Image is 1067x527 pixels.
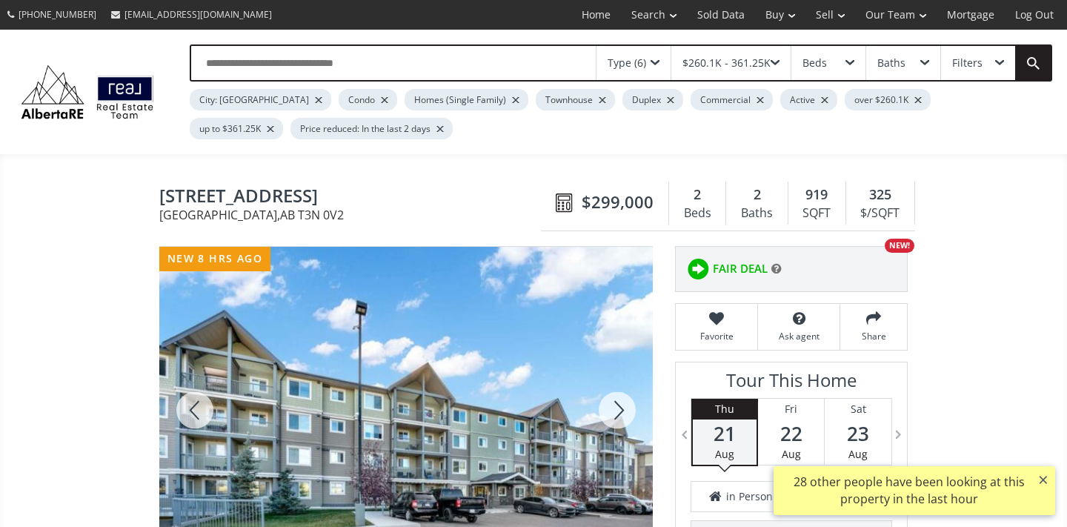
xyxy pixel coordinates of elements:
span: in Person [726,489,773,504]
span: Share [848,330,900,342]
span: Favorite [683,330,750,342]
div: Condo [339,89,397,110]
span: Ask agent [765,330,832,342]
span: 22 [758,423,824,444]
div: SQFT [796,202,838,225]
span: Aug [848,447,868,461]
span: 181 Skyview Ranch Manor NE #2401 [159,186,548,209]
div: 2 [734,185,780,205]
div: Commercial [691,89,773,110]
div: $/SQFT [854,202,907,225]
span: 919 [805,185,828,205]
div: Active [780,89,837,110]
div: new 8 hrs ago [159,247,270,271]
span: 23 [825,423,891,444]
div: over $260.1K [845,89,931,110]
div: NEW! [885,239,914,253]
span: Aug [782,447,801,461]
span: [PHONE_NUMBER] [19,8,96,21]
div: Townhouse [536,89,615,110]
span: FAIR DEAL [713,261,768,276]
span: 21 [693,423,757,444]
div: 2 [677,185,718,205]
div: Duplex [622,89,683,110]
div: City: [GEOGRAPHIC_DATA] [190,89,331,110]
div: Beds [802,58,827,68]
span: [EMAIL_ADDRESS][DOMAIN_NAME] [124,8,272,21]
div: Sat [825,399,891,420]
button: × [1031,466,1055,493]
div: Beds [677,202,718,225]
div: Thu [693,399,757,420]
div: Price reduced: In the last 2 days [290,118,453,139]
span: $299,000 [582,190,654,213]
div: up to $361.25K [190,118,283,139]
h3: Tour This Home [691,370,892,398]
div: Type (6) [608,58,646,68]
div: Homes (Single Family) [405,89,528,110]
div: Filters [952,58,983,68]
span: [GEOGRAPHIC_DATA] , AB T3N 0V2 [159,209,548,221]
div: Baths [734,202,780,225]
div: Baths [877,58,905,68]
div: $260.1K - 361.25K [682,58,771,68]
img: rating icon [683,254,713,284]
span: Aug [715,447,734,461]
div: 28 other people have been looking at this property in the last hour [781,474,1037,508]
img: Logo [15,62,160,122]
a: [EMAIL_ADDRESS][DOMAIN_NAME] [104,1,279,28]
div: 325 [854,185,907,205]
div: Fri [758,399,824,420]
